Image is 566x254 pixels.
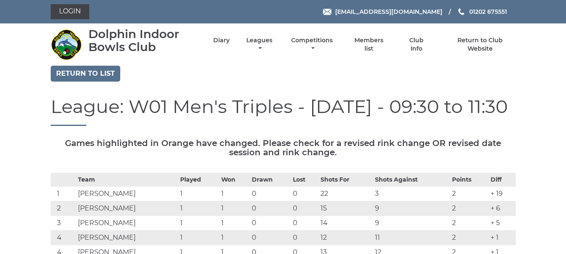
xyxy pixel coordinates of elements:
[291,216,318,231] td: 0
[250,187,291,201] td: 0
[51,4,89,19] a: Login
[51,139,516,157] h5: Games highlighted in Orange have changed. Please check for a revised rink change OR revised date ...
[488,187,515,201] td: + 19
[318,231,373,245] td: 12
[219,216,249,231] td: 1
[335,8,442,15] span: [EMAIL_ADDRESS][DOMAIN_NAME]
[51,29,82,60] img: Dolphin Indoor Bowls Club
[178,201,220,216] td: 1
[450,173,488,187] th: Points
[178,187,220,201] td: 1
[323,9,331,15] img: Email
[450,201,488,216] td: 2
[450,187,488,201] td: 2
[250,201,291,216] td: 0
[318,201,373,216] td: 15
[51,216,76,231] td: 3
[323,7,442,16] a: Email [EMAIL_ADDRESS][DOMAIN_NAME]
[213,36,230,44] a: Diary
[219,173,249,187] th: Won
[51,96,516,126] h1: League: W01 Men's Triples - [DATE] - 09:30 to 11:30
[291,173,318,187] th: Lost
[178,231,220,245] td: 1
[178,216,220,231] td: 1
[250,216,291,231] td: 0
[51,201,76,216] td: 2
[488,173,515,187] th: Diff
[373,187,450,201] td: 3
[469,8,507,15] span: 01202 675551
[349,36,388,53] a: Members list
[51,66,120,82] a: Return to list
[219,187,249,201] td: 1
[450,216,488,231] td: 2
[488,231,515,245] td: + 1
[219,231,249,245] td: 1
[291,187,318,201] td: 0
[219,201,249,216] td: 1
[318,173,373,187] th: Shots For
[403,36,430,53] a: Club Info
[76,231,178,245] td: [PERSON_NAME]
[373,216,450,231] td: 9
[291,231,318,245] td: 0
[51,187,76,201] td: 1
[457,7,507,16] a: Phone us 01202 675551
[76,173,178,187] th: Team
[244,36,274,53] a: Leagues
[488,216,515,231] td: + 5
[458,8,464,15] img: Phone us
[488,201,515,216] td: + 6
[291,201,318,216] td: 0
[373,201,450,216] td: 9
[250,231,291,245] td: 0
[318,187,373,201] td: 22
[450,231,488,245] td: 2
[318,216,373,231] td: 14
[76,187,178,201] td: [PERSON_NAME]
[250,173,291,187] th: Drawn
[373,173,450,187] th: Shots Against
[76,216,178,231] td: [PERSON_NAME]
[51,231,76,245] td: 4
[289,36,335,53] a: Competitions
[373,231,450,245] td: 11
[445,36,515,53] a: Return to Club Website
[88,28,199,54] div: Dolphin Indoor Bowls Club
[76,201,178,216] td: [PERSON_NAME]
[178,173,220,187] th: Played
